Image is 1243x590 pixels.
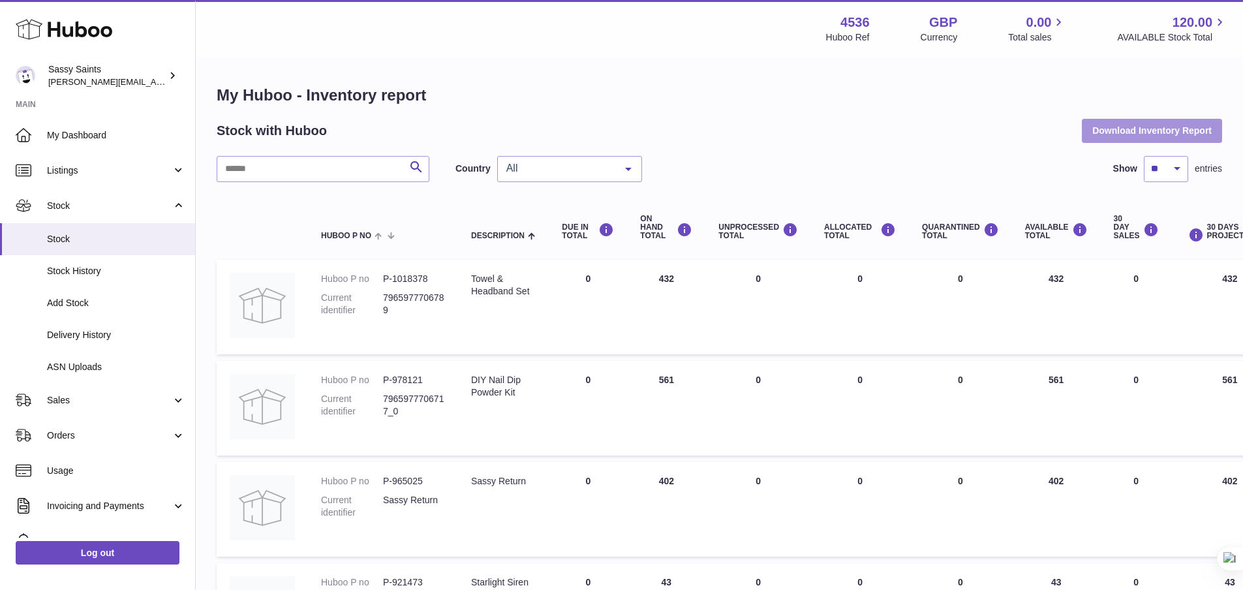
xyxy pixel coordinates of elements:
[383,292,445,317] dd: 7965977706789
[1114,215,1159,241] div: 30 DAY SALES
[640,215,692,241] div: ON HAND Total
[627,260,705,354] td: 432
[811,260,909,354] td: 0
[321,273,383,285] dt: Huboo P no
[1082,119,1222,142] button: Download Inventory Report
[922,223,999,240] div: QUARANTINED Total
[47,394,172,407] span: Sales
[1025,223,1088,240] div: AVAILABLE Total
[47,429,172,442] span: Orders
[47,535,185,548] span: Cases
[47,129,185,142] span: My Dashboard
[321,494,383,519] dt: Current identifier
[549,260,627,354] td: 0
[1008,31,1066,44] span: Total sales
[47,233,185,245] span: Stock
[1012,361,1101,456] td: 561
[503,162,615,175] span: All
[383,576,445,589] dd: P-921473
[321,292,383,317] dt: Current identifier
[929,14,957,31] strong: GBP
[1101,260,1172,354] td: 0
[471,374,536,399] div: DIY Nail Dip Powder Kit
[47,164,172,177] span: Listings
[230,374,295,439] img: product image
[826,31,870,44] div: Huboo Ref
[1195,163,1222,175] span: entries
[1101,462,1172,557] td: 0
[16,66,35,85] img: ramey@sassysaints.com
[47,200,172,212] span: Stock
[321,475,383,488] dt: Huboo P no
[958,375,963,385] span: 0
[958,273,963,284] span: 0
[383,374,445,386] dd: P-978121
[840,14,870,31] strong: 4536
[321,393,383,418] dt: Current identifier
[824,223,896,240] div: ALLOCATED Total
[627,361,705,456] td: 561
[383,475,445,488] dd: P-965025
[705,361,811,456] td: 0
[230,475,295,540] img: product image
[383,393,445,418] dd: 7965977706717_0
[321,374,383,386] dt: Huboo P no
[321,576,383,589] dt: Huboo P no
[48,76,262,87] span: [PERSON_NAME][EMAIL_ADDRESS][DOMAIN_NAME]
[230,273,295,338] img: product image
[549,462,627,557] td: 0
[1012,462,1101,557] td: 402
[47,361,185,373] span: ASN Uploads
[47,500,172,512] span: Invoicing and Payments
[471,273,536,298] div: Towel & Headband Set
[958,476,963,486] span: 0
[1101,361,1172,456] td: 0
[47,329,185,341] span: Delivery History
[217,85,1222,106] h1: My Huboo - Inventory report
[811,361,909,456] td: 0
[562,223,614,240] div: DUE IN TOTAL
[718,223,798,240] div: UNPROCESSED Total
[705,260,811,354] td: 0
[47,297,185,309] span: Add Stock
[321,232,371,240] span: Huboo P no
[921,31,958,44] div: Currency
[1026,14,1052,31] span: 0.00
[455,163,491,175] label: Country
[47,465,185,477] span: Usage
[47,265,185,277] span: Stock History
[958,577,963,587] span: 0
[217,122,327,140] h2: Stock with Huboo
[1173,14,1212,31] span: 120.00
[1117,14,1227,44] a: 120.00 AVAILABLE Stock Total
[471,475,536,488] div: Sassy Return
[811,462,909,557] td: 0
[627,462,705,557] td: 402
[16,541,179,565] a: Log out
[705,462,811,557] td: 0
[1008,14,1066,44] a: 0.00 Total sales
[549,361,627,456] td: 0
[1113,163,1137,175] label: Show
[383,494,445,519] dd: Sassy Return
[48,63,166,88] div: Sassy Saints
[1117,31,1227,44] span: AVAILABLE Stock Total
[471,232,525,240] span: Description
[383,273,445,285] dd: P-1018378
[1012,260,1101,354] td: 432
